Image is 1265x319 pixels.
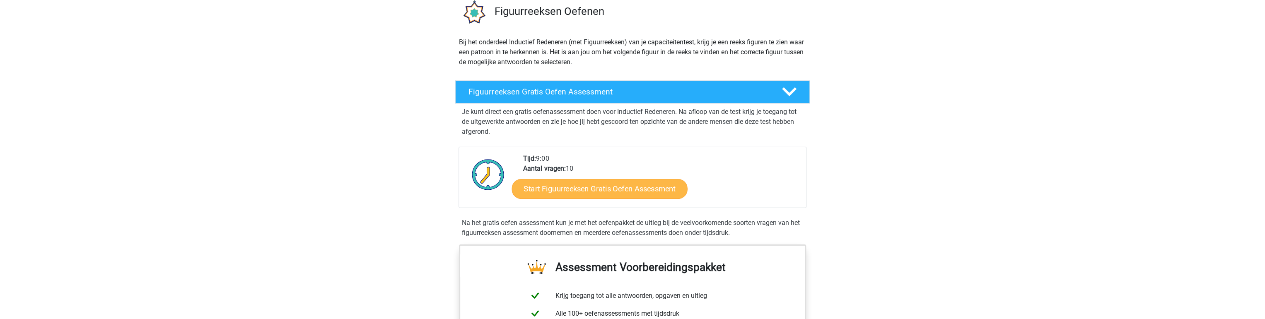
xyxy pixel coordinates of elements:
a: Figuurreeksen Gratis Oefen Assessment [452,80,813,104]
h4: Figuurreeksen Gratis Oefen Assessment [468,87,768,97]
div: 9:00 10 [517,154,806,208]
h3: Figuurreeksen Oefenen [495,5,803,18]
a: Start Figuurreeksen Gratis Oefen Assessment [512,179,688,198]
b: Aantal vragen: [523,164,565,172]
p: Bij het onderdeel Inductief Redeneren (met Figuurreeksen) van je capaciteitentest, krijg je een r... [459,37,806,67]
b: Tijd: [523,155,536,162]
img: Klok [467,154,509,195]
div: Na het gratis oefen assessment kun je met het oefenpakket de uitleg bij de veelvoorkomende soorte... [459,218,806,238]
p: Je kunt direct een gratis oefenassessment doen voor Inductief Redeneren. Na afloop van de test kr... [462,107,803,137]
